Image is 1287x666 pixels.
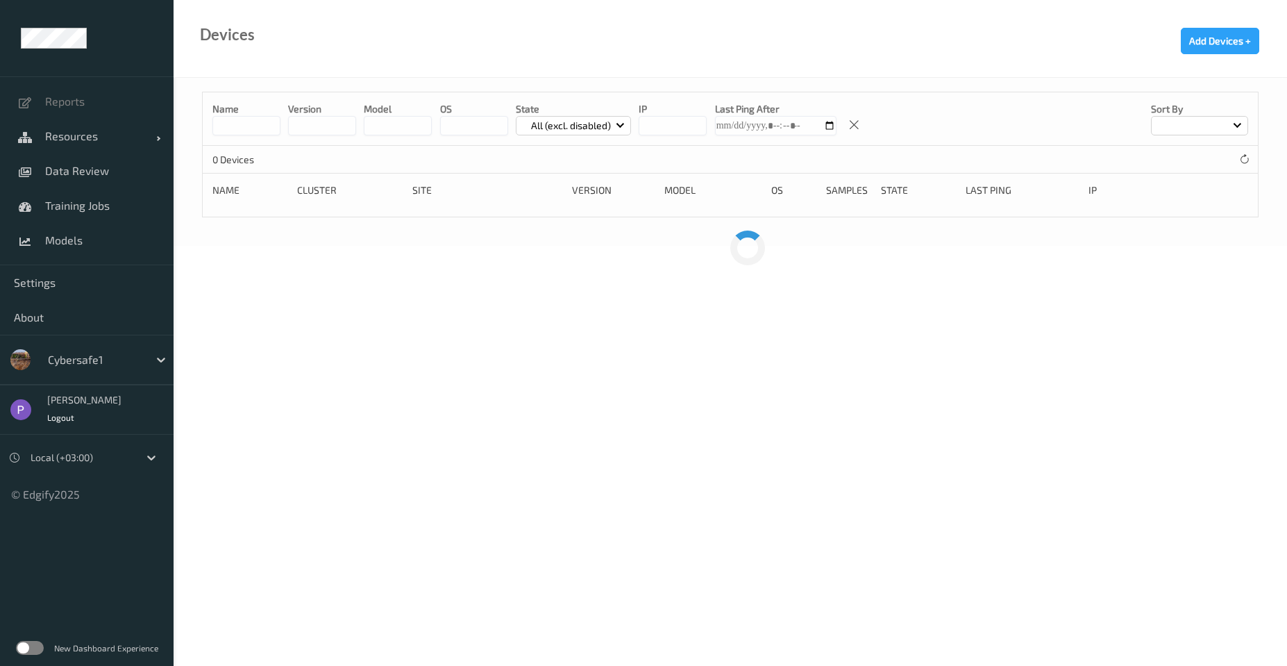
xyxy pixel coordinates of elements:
p: Last Ping After [715,102,836,116]
div: Name [212,183,287,197]
div: Model [664,183,762,197]
div: Cluster [297,183,402,197]
p: 0 Devices [212,153,317,167]
p: model [364,102,432,116]
div: Last Ping [966,183,1078,197]
div: Samples [826,183,871,197]
div: Site [412,183,562,197]
div: State [881,183,956,197]
div: OS [771,183,816,197]
p: State [516,102,632,116]
p: IP [639,102,707,116]
div: version [572,183,655,197]
p: OS [440,102,508,116]
button: Add Devices + [1181,28,1259,54]
div: ip [1088,183,1179,197]
p: Name [212,102,280,116]
div: Devices [200,28,255,42]
p: All (excl. disabled) [526,119,616,133]
p: version [288,102,356,116]
p: Sort by [1151,102,1248,116]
